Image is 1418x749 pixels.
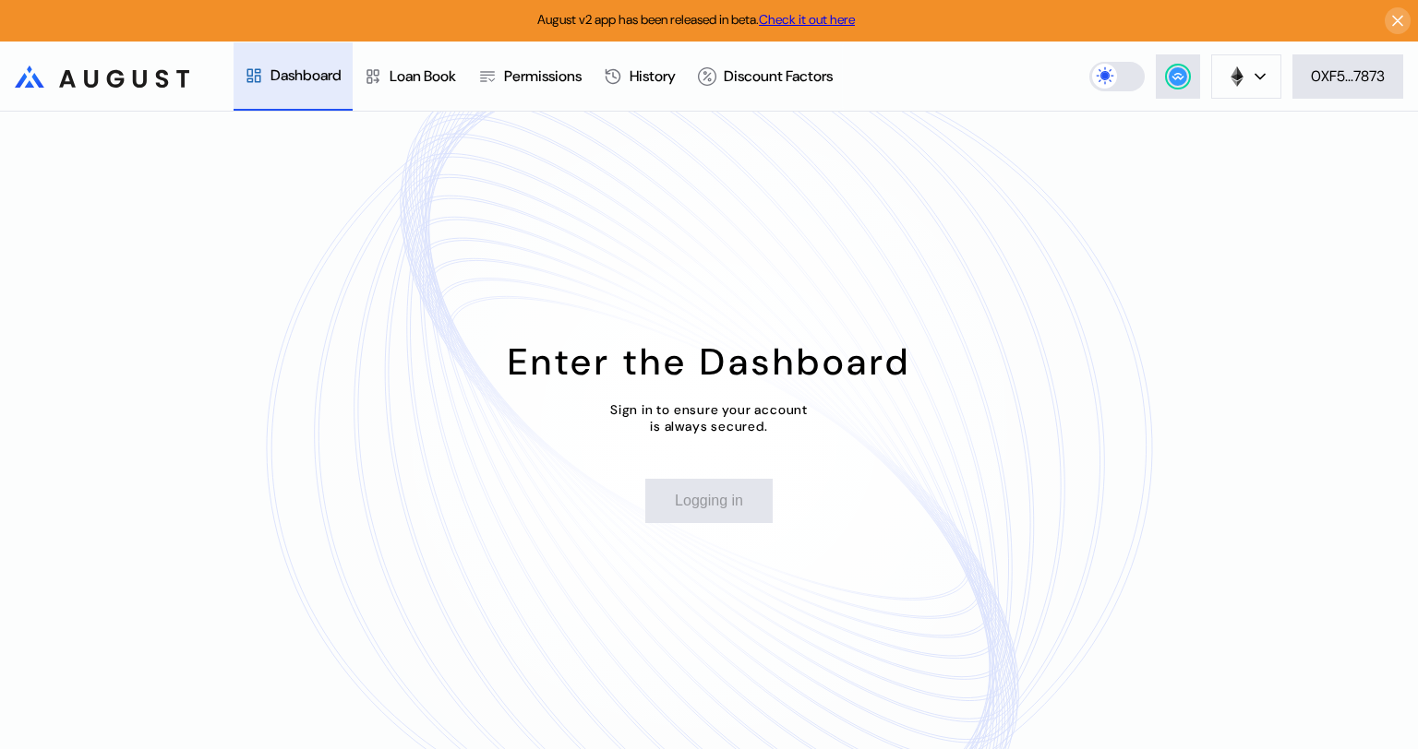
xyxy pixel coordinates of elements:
div: Dashboard [270,65,342,85]
a: Loan Book [353,42,467,111]
div: History [630,66,676,86]
div: Sign in to ensure your account is always secured. [610,401,808,434]
a: Check it out here [759,11,855,28]
button: Logging in [645,479,773,523]
div: Loan Book [390,66,456,86]
a: History [593,42,687,111]
a: Discount Factors [687,42,844,111]
div: 0XF5...7873 [1311,66,1385,86]
div: Permissions [504,66,582,86]
div: Discount Factors [724,66,833,86]
span: August v2 app has been released in beta. [537,11,855,28]
div: Enter the Dashboard [508,338,911,386]
button: 0XF5...7873 [1292,54,1403,99]
a: Dashboard [234,42,353,111]
img: chain logo [1227,66,1247,87]
a: Permissions [467,42,593,111]
button: chain logo [1211,54,1281,99]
